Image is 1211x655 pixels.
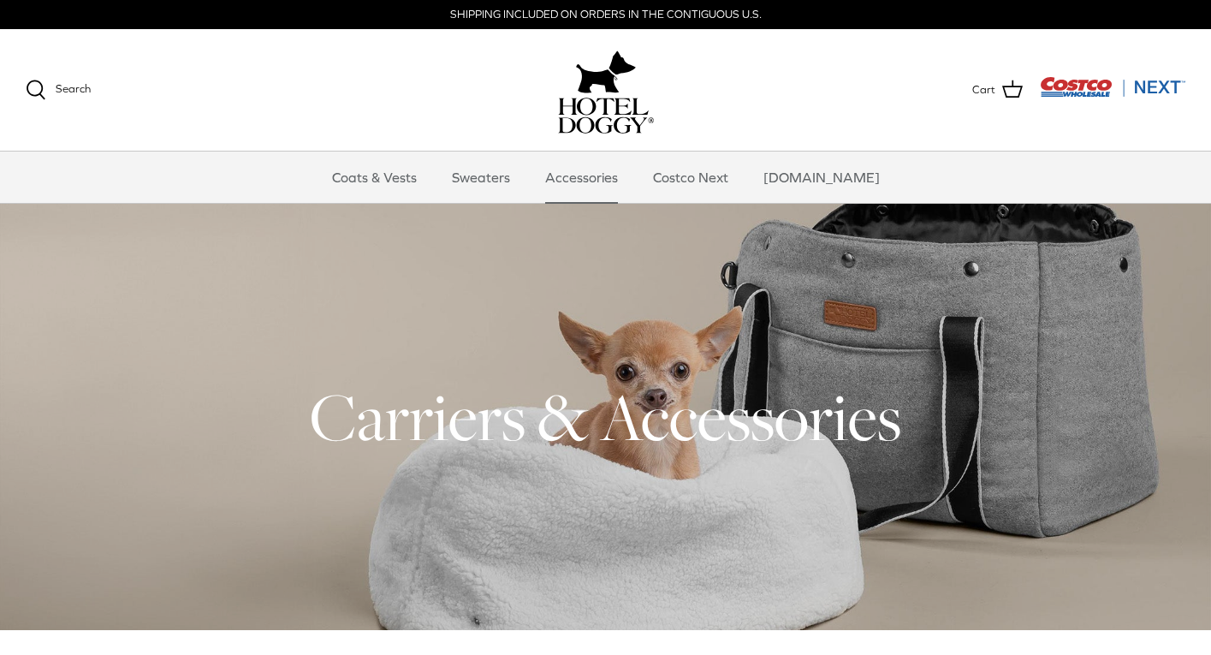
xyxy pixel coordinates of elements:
a: Search [26,80,91,100]
a: Accessories [530,152,633,203]
a: Cart [972,79,1023,101]
span: Search [56,82,91,95]
span: Cart [972,81,995,99]
a: Visit Costco Next [1040,87,1185,100]
h1: Carriers & Accessories [26,375,1185,459]
a: [DOMAIN_NAME] [748,152,895,203]
img: Costco Next [1040,76,1185,98]
a: hoteldoggy.com hoteldoggycom [558,46,654,134]
a: Sweaters [436,152,525,203]
a: Coats & Vests [317,152,432,203]
img: hoteldoggy.com [576,46,636,98]
a: Costco Next [638,152,744,203]
img: hoteldoggycom [558,98,654,134]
